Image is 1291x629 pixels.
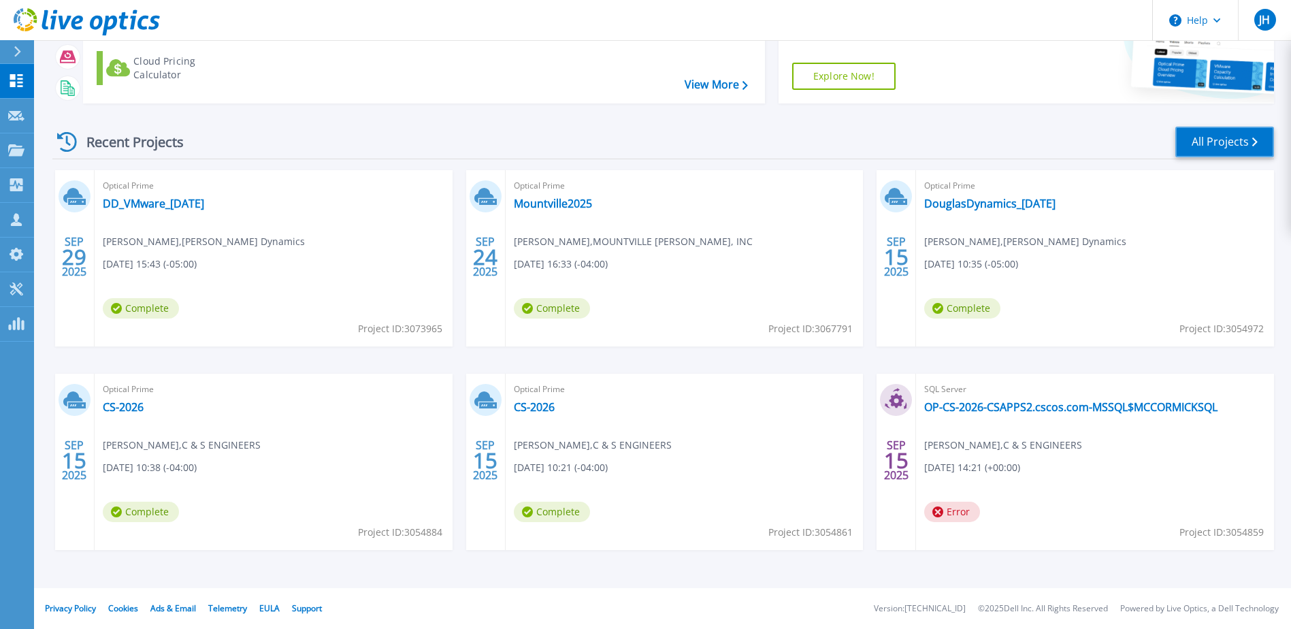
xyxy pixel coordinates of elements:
span: [DATE] 10:21 (-04:00) [514,460,608,475]
div: SEP 2025 [472,232,498,282]
span: [PERSON_NAME] , C & S ENGINEERS [514,438,672,453]
span: [DATE] 14:21 (+00:00) [924,460,1020,475]
span: Project ID: 3067791 [768,321,853,336]
a: Cloud Pricing Calculator [97,51,248,85]
span: Project ID: 3073965 [358,321,442,336]
span: 24 [473,251,497,263]
a: CS-2026 [103,400,144,414]
span: 29 [62,251,86,263]
span: Complete [103,298,179,319]
span: Optical Prime [103,178,444,193]
span: 15 [62,455,86,466]
span: Complete [514,298,590,319]
span: [DATE] 15:43 (-05:00) [103,257,197,272]
a: Privacy Policy [45,602,96,614]
div: SEP 2025 [883,436,909,485]
span: Complete [514,502,590,522]
div: Cloud Pricing Calculator [133,54,242,82]
span: Complete [924,298,1000,319]
a: Ads & Email [150,602,196,614]
a: All Projects [1175,127,1274,157]
a: DD_VMware_[DATE] [103,197,204,210]
a: OP-CS-2026-CSAPPS2.cscos.com-MSSQL$MCCORMICKSQL [924,400,1218,414]
div: SEP 2025 [883,232,909,282]
span: 15 [884,455,909,466]
span: Error [924,502,980,522]
span: [DATE] 16:33 (-04:00) [514,257,608,272]
a: Support [292,602,322,614]
span: [PERSON_NAME] , [PERSON_NAME] Dynamics [103,234,305,249]
div: SEP 2025 [472,436,498,485]
a: Telemetry [208,602,247,614]
span: SQL Server [924,382,1266,397]
span: 15 [884,251,909,263]
a: View More [685,78,748,91]
a: Explore Now! [792,63,896,90]
a: EULA [259,602,280,614]
a: Cookies [108,602,138,614]
span: Optical Prime [514,178,855,193]
li: Version: [TECHNICAL_ID] [874,604,966,613]
span: [DATE] 10:38 (-04:00) [103,460,197,475]
div: SEP 2025 [61,232,87,282]
span: Optical Prime [103,382,444,397]
span: Complete [103,502,179,522]
a: DouglasDynamics_[DATE] [924,197,1056,210]
span: Optical Prime [924,178,1266,193]
span: [PERSON_NAME] , MOUNTVILLE [PERSON_NAME], INC [514,234,753,249]
a: Mountville2025 [514,197,592,210]
span: [PERSON_NAME] , [PERSON_NAME] Dynamics [924,234,1126,249]
span: [DATE] 10:35 (-05:00) [924,257,1018,272]
div: SEP 2025 [61,436,87,485]
span: Project ID: 3054859 [1179,525,1264,540]
span: Optical Prime [514,382,855,397]
li: Powered by Live Optics, a Dell Technology [1120,604,1279,613]
span: Project ID: 3054884 [358,525,442,540]
li: © 2025 Dell Inc. All Rights Reserved [978,604,1108,613]
span: Project ID: 3054861 [768,525,853,540]
span: [PERSON_NAME] , C & S ENGINEERS [103,438,261,453]
div: Recent Projects [52,125,202,159]
span: Project ID: 3054972 [1179,321,1264,336]
a: CS-2026 [514,400,555,414]
span: JH [1259,14,1270,25]
span: [PERSON_NAME] , C & S ENGINEERS [924,438,1082,453]
span: 15 [473,455,497,466]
